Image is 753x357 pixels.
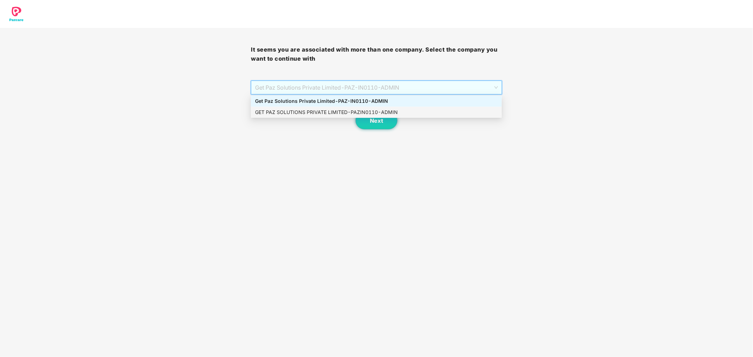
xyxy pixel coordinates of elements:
span: Next [370,117,383,124]
span: Get Paz Solutions Private Limited - PAZ-IN0110 - ADMIN [255,81,498,94]
div: Get Paz Solutions Private Limited - PAZ-IN0110 - ADMIN [255,97,498,105]
button: Next [356,112,397,129]
div: GET PAZ SOLUTIONS PRIVATE LIMITED - PAZIN0110 - ADMIN [255,108,498,116]
h3: It seems you are associated with more than one company. Select the company you want to continue with [251,45,502,63]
